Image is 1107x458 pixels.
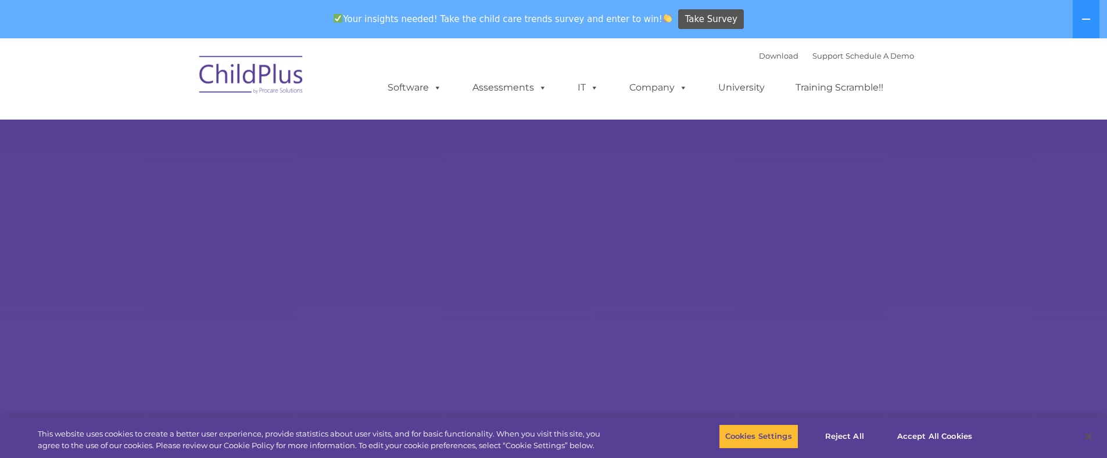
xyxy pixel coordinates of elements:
[162,77,197,85] span: Last name
[719,424,798,449] button: Cookies Settings
[759,51,914,60] font: |
[685,9,737,30] span: Take Survey
[759,51,798,60] a: Download
[162,124,211,133] span: Phone number
[194,48,310,106] img: ChildPlus by Procare Solutions
[663,14,672,23] img: 👏
[812,51,843,60] a: Support
[1076,424,1101,449] button: Close
[38,428,609,451] div: This website uses cookies to create a better user experience, provide statistics about user visit...
[707,76,776,99] a: University
[329,8,677,30] span: Your insights needed! Take the child care trends survey and enter to win!
[376,76,453,99] a: Software
[678,9,744,30] a: Take Survey
[846,51,914,60] a: Schedule A Demo
[566,76,610,99] a: IT
[461,76,558,99] a: Assessments
[808,424,881,449] button: Reject All
[784,76,895,99] a: Training Scramble!!
[334,14,342,23] img: ✅
[618,76,699,99] a: Company
[891,424,979,449] button: Accept All Cookies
